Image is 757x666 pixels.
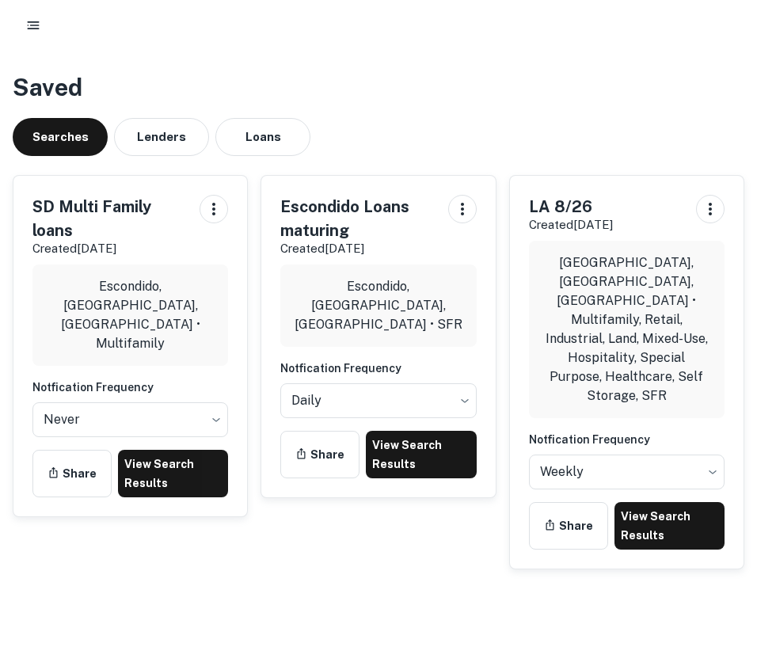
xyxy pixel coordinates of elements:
button: Lenders [114,118,209,156]
p: Escondido, [GEOGRAPHIC_DATA], [GEOGRAPHIC_DATA] • Multifamily [45,277,215,353]
h5: Escondido Loans maturing [280,195,435,242]
button: Share [32,450,112,497]
h6: Notfication Frequency [280,360,476,377]
p: Created [DATE] [32,239,187,258]
button: Share [280,431,359,478]
h6: Notfication Frequency [32,379,228,396]
button: Searches [13,118,108,156]
h3: Saved [13,70,744,105]
p: Created [DATE] [529,215,613,234]
div: Without label [529,450,725,494]
a: View Search Results [118,450,228,497]
h5: SD Multi Family loans [32,195,187,242]
button: Loans [215,118,310,156]
h5: LA 8/26 [529,195,613,219]
iframe: Chat Widget [678,539,757,615]
p: [GEOGRAPHIC_DATA], [GEOGRAPHIC_DATA], [GEOGRAPHIC_DATA] • Multifamily, Retail, Industrial, Land, ... [542,253,712,405]
button: Share [529,502,608,550]
h6: Notfication Frequency [529,431,725,448]
a: View Search Results [614,502,725,550]
div: Without label [280,379,476,423]
p: Created [DATE] [280,239,435,258]
div: Without label [32,398,228,442]
p: Escondido, [GEOGRAPHIC_DATA], [GEOGRAPHIC_DATA] • SFR [293,277,463,334]
a: View Search Results [366,431,476,478]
